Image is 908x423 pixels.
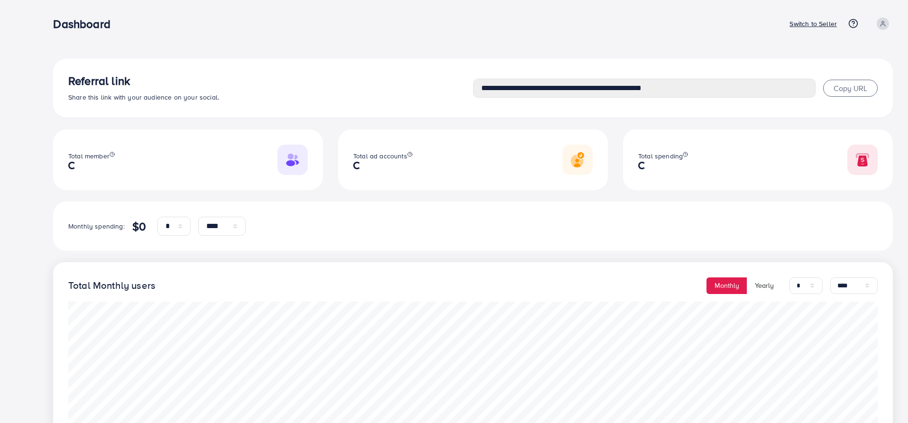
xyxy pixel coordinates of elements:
button: Copy URL [823,80,878,97]
span: Copy URL [834,83,867,93]
span: Total spending [638,151,683,161]
img: Responsive image [847,145,878,175]
h4: $0 [132,220,146,233]
button: Yearly [747,277,782,294]
h3: Referral link [68,74,473,88]
span: Share this link with your audience on your social. [68,92,219,102]
img: Responsive image [277,145,308,175]
button: Monthly [706,277,747,294]
span: Total member [68,151,110,161]
h3: Dashboard [53,17,118,31]
p: Switch to Seller [789,18,837,29]
p: Monthly spending: [68,221,125,232]
span: Total ad accounts [353,151,407,161]
img: Responsive image [562,145,593,175]
h4: Total Monthly users [68,280,156,292]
